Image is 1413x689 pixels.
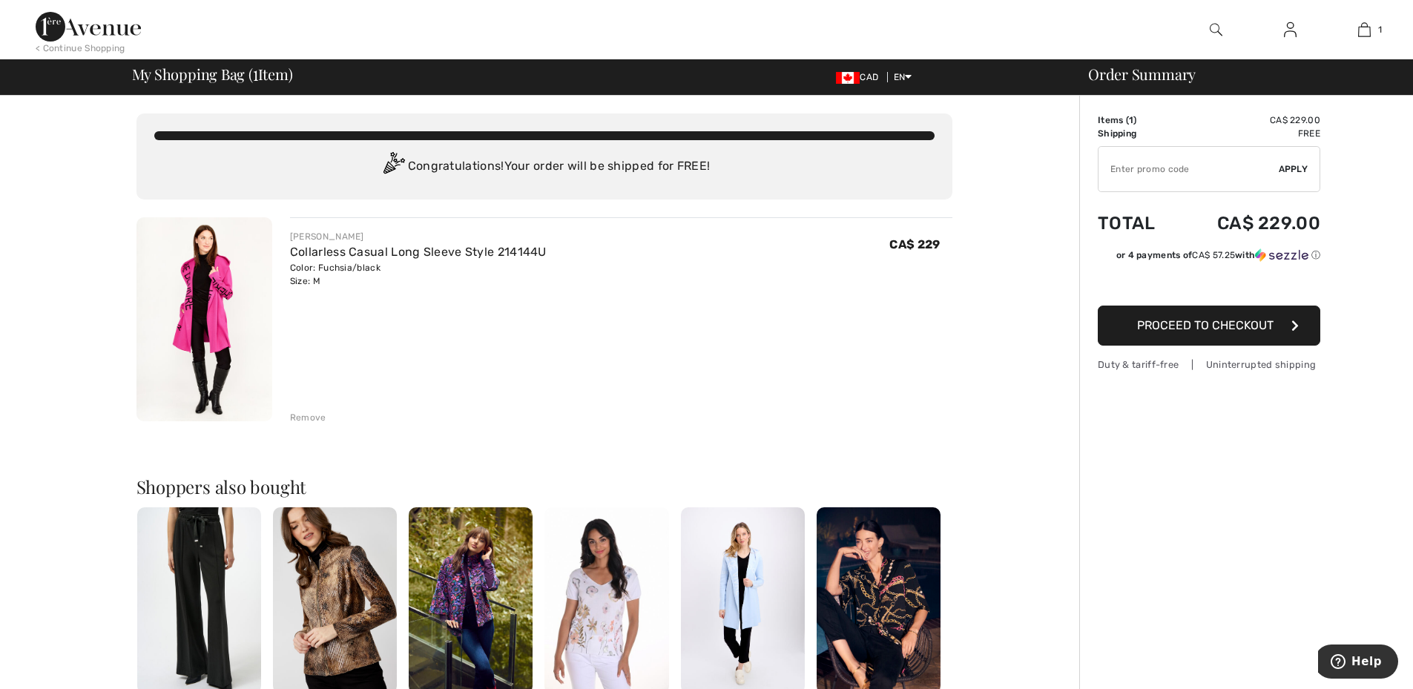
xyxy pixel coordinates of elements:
[1129,115,1133,125] span: 1
[290,261,547,288] div: Color: Fuchsia/black Size: M
[136,217,272,421] img: Collarless Casual Long Sleeve Style 214144U
[836,72,860,84] img: Canadian Dollar
[1192,250,1235,260] span: CA$ 57.25
[290,411,326,424] div: Remove
[1098,306,1320,346] button: Proceed to Checkout
[132,67,293,82] span: My Shopping Bag ( Item)
[36,42,125,55] div: < Continue Shopping
[1177,113,1320,127] td: CA$ 229.00
[1318,645,1398,682] iframe: Opens a widget where you can find more information
[1358,21,1371,39] img: My Bag
[1328,21,1400,39] a: 1
[36,12,141,42] img: 1ère Avenue
[1210,21,1222,39] img: search the website
[1279,162,1308,176] span: Apply
[889,237,940,251] span: CA$ 229
[836,72,884,82] span: CAD
[1098,127,1177,140] td: Shipping
[1255,248,1308,262] img: Sezzle
[290,245,547,259] a: Collarless Casual Long Sleeve Style 214144U
[1098,113,1177,127] td: Items ( )
[1098,267,1320,300] iframe: PayPal-paypal
[1177,198,1320,248] td: CA$ 229.00
[136,478,952,495] h2: Shoppers also bought
[1116,248,1320,262] div: or 4 payments of with
[1177,127,1320,140] td: Free
[1378,23,1382,36] span: 1
[154,152,935,182] div: Congratulations! Your order will be shipped for FREE!
[1099,147,1279,191] input: Promo code
[378,152,408,182] img: Congratulation2.svg
[1284,21,1297,39] img: My Info
[894,72,912,82] span: EN
[1098,248,1320,267] div: or 4 payments ofCA$ 57.25withSezzle Click to learn more about Sezzle
[290,230,547,243] div: [PERSON_NAME]
[1098,357,1320,372] div: Duty & tariff-free | Uninterrupted shipping
[1272,21,1308,39] a: Sign In
[1070,67,1404,82] div: Order Summary
[253,63,258,82] span: 1
[1137,318,1274,332] span: Proceed to Checkout
[1098,198,1177,248] td: Total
